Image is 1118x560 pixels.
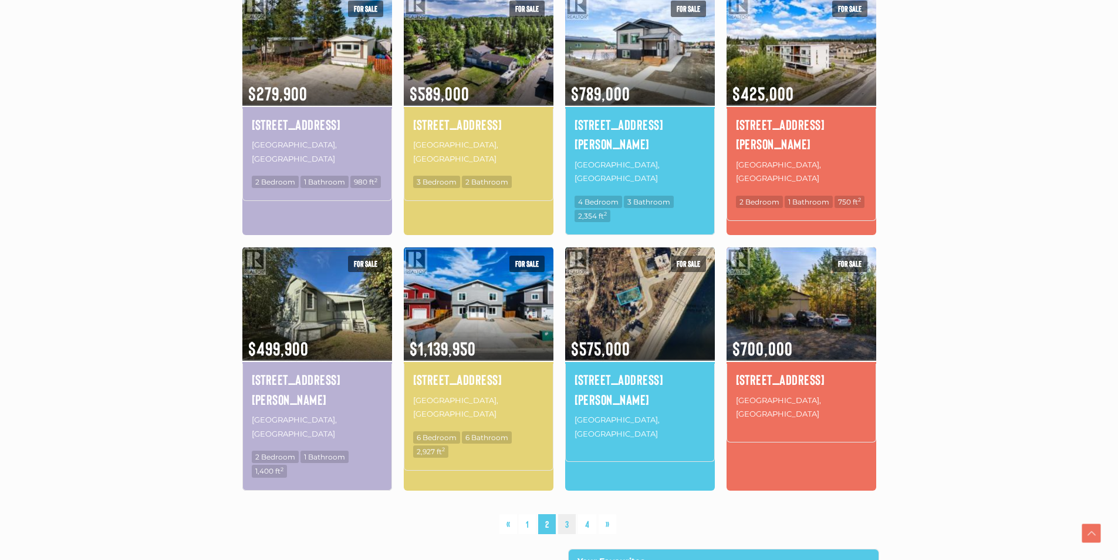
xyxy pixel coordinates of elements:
[565,67,715,106] span: $789,000
[832,1,867,17] span: For sale
[832,256,867,272] span: For sale
[727,67,876,106] span: $425,000
[413,370,544,390] a: [STREET_ADDRESS]
[538,514,556,535] span: 2
[558,514,576,535] a: 3
[509,1,545,17] span: For sale
[374,177,377,183] sup: 2
[252,465,287,477] span: 1,400 ft
[242,67,392,106] span: $279,900
[736,370,867,390] a: [STREET_ADDRESS]
[413,431,460,444] span: 6 Bedroom
[604,210,607,217] sup: 2
[727,322,876,361] span: $700,000
[252,137,383,167] p: [GEOGRAPHIC_DATA], [GEOGRAPHIC_DATA]
[575,412,705,442] p: [GEOGRAPHIC_DATA], [GEOGRAPHIC_DATA]
[736,393,867,422] p: [GEOGRAPHIC_DATA], [GEOGRAPHIC_DATA]
[350,176,381,188] span: 980 ft
[519,514,536,535] a: 1
[252,370,383,409] a: [STREET_ADDRESS][PERSON_NAME]
[252,451,299,463] span: 2 Bedroom
[565,322,715,361] span: $575,000
[736,157,867,187] p: [GEOGRAPHIC_DATA], [GEOGRAPHIC_DATA]
[671,1,706,17] span: For sale
[624,196,674,208] span: 3 Bathroom
[736,196,783,208] span: 2 Bedroom
[281,466,283,472] sup: 2
[348,256,383,272] span: For sale
[575,115,705,154] a: [STREET_ADDRESS][PERSON_NAME]
[404,245,553,362] img: 47 ELLWOOD STREET, Whitehorse, Yukon
[727,245,876,362] img: 2 FRASER ROAD, Whitehorse, Yukon
[499,514,517,535] a: «
[835,196,864,208] span: 750 ft
[858,196,861,203] sup: 2
[462,176,512,188] span: 2 Bathroom
[413,176,460,188] span: 3 Bedroom
[413,445,448,458] span: 2,927 ft
[736,115,867,154] a: [STREET_ADDRESS][PERSON_NAME]
[404,67,553,106] span: $589,000
[599,514,616,535] a: »
[242,322,392,361] span: $499,900
[413,137,544,167] p: [GEOGRAPHIC_DATA], [GEOGRAPHIC_DATA]
[242,245,392,362] img: 516 CRAIG STREET, Dawson City, Yukon
[575,157,705,187] p: [GEOGRAPHIC_DATA], [GEOGRAPHIC_DATA]
[785,196,833,208] span: 1 Bathroom
[252,115,383,135] a: [STREET_ADDRESS]
[413,393,544,422] p: [GEOGRAPHIC_DATA], [GEOGRAPHIC_DATA]
[671,256,706,272] span: For sale
[413,115,544,135] a: [STREET_ADDRESS]
[348,1,383,17] span: For sale
[404,322,553,361] span: $1,139,950
[575,196,622,208] span: 4 Bedroom
[575,210,610,222] span: 2,354 ft
[442,446,445,452] sup: 2
[565,245,715,362] img: 600 DRURY STREET, Whitehorse, Yukon
[509,256,545,272] span: For sale
[300,176,349,188] span: 1 Bathroom
[300,451,349,463] span: 1 Bathroom
[578,514,596,535] a: 4
[575,370,705,409] a: [STREET_ADDRESS][PERSON_NAME]
[252,176,299,188] span: 2 Bedroom
[252,412,383,442] p: [GEOGRAPHIC_DATA], [GEOGRAPHIC_DATA]
[462,431,512,444] span: 6 Bathroom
